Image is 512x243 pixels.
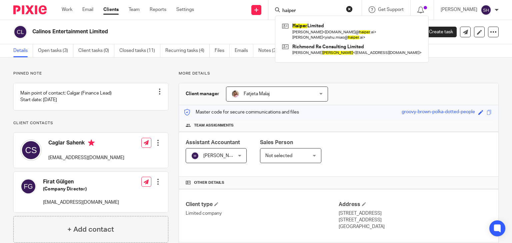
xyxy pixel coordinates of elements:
[43,178,119,185] h4: Firat Gülgen
[48,139,124,148] h4: Caglar Sahenk
[191,152,199,160] img: svg%3E
[441,6,477,13] p: [PERSON_NAME]
[231,90,239,98] img: MicrosoftTeams-image%20(5).png
[179,71,499,76] p: More details
[43,186,119,192] h5: (Company Director)
[150,6,166,13] a: Reports
[20,139,42,161] img: svg%3E
[13,71,168,76] p: Pinned note
[20,178,36,194] img: svg%3E
[186,91,219,97] h3: Client manager
[481,5,491,15] img: svg%3E
[418,27,457,37] a: Create task
[339,223,492,230] p: [GEOGRAPHIC_DATA]
[129,6,140,13] a: Team
[43,199,119,206] p: [EMAIL_ADDRESS][DOMAIN_NAME]
[176,6,194,13] a: Settings
[203,153,240,158] span: [PERSON_NAME]
[339,210,492,217] p: [STREET_ADDRESS]
[346,6,353,12] button: Clear
[38,44,73,57] a: Open tasks (3)
[48,154,124,161] p: [EMAIL_ADDRESS][DOMAIN_NAME]
[215,44,230,57] a: Files
[258,44,283,57] a: Notes (3)
[165,44,210,57] a: Recurring tasks (4)
[13,25,27,39] img: svg%3E
[119,44,160,57] a: Closed tasks (11)
[13,44,33,57] a: Details
[235,44,253,57] a: Emails
[282,8,342,14] input: Search
[244,92,270,96] span: Fatjeta Malaj
[402,109,475,116] div: groovy-brown-polka-dotted-people
[265,153,292,158] span: Not selected
[339,217,492,223] p: [STREET_ADDRESS]
[194,123,234,128] span: Team assignments
[13,121,168,126] p: Client contacts
[186,201,339,208] h4: Client type
[184,109,299,116] p: Master code for secure communications and files
[378,7,404,12] span: Get Support
[78,44,114,57] a: Client tasks (0)
[339,201,492,208] h4: Address
[194,180,224,185] span: Other details
[67,224,114,235] h4: + Add contact
[13,5,47,14] img: Pixie
[260,140,293,145] span: Sales Person
[82,6,93,13] a: Email
[186,140,240,145] span: Assistant Accountant
[186,210,339,217] p: Limited company
[88,139,95,146] i: Primary
[103,6,119,13] a: Clients
[62,6,72,13] a: Work
[32,28,333,35] h2: Calinos Entertainment Limited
